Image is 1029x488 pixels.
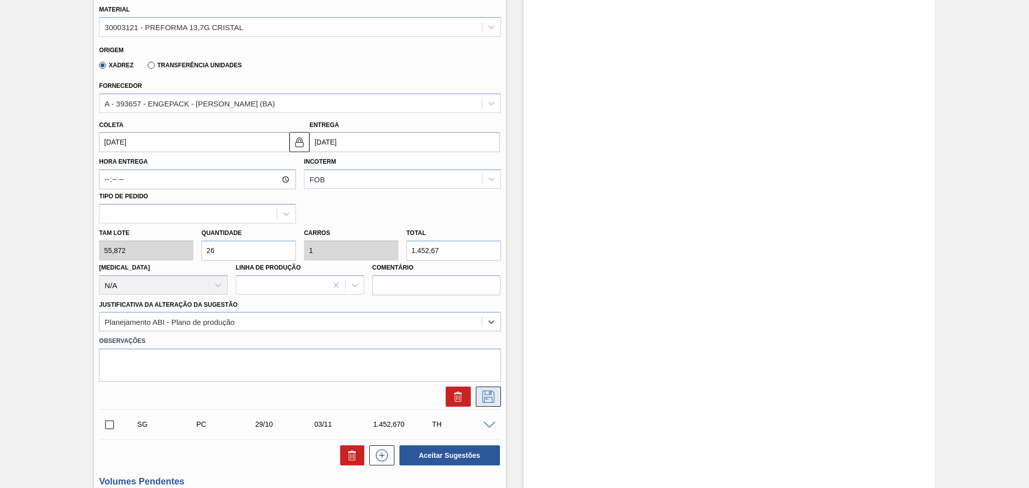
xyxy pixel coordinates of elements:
label: Incoterm [304,158,336,165]
div: Sugestão Criada [135,420,201,428]
div: Nova sugestão [364,445,394,465]
div: TH [430,420,496,428]
div: A - 393657 - ENGEPACK - [PERSON_NAME] (BA) [105,99,275,107]
label: Total [406,229,426,236]
div: 1.452,670 [371,420,437,428]
label: Observações [99,334,500,348]
label: Origem [99,47,124,54]
label: Coleta [99,121,123,129]
label: Fornecedor [99,82,142,89]
input: dd/mm/yyyy [310,132,500,152]
label: Justificativa da Alteração da Sugestão [99,301,238,308]
label: [MEDICAL_DATA] [99,264,150,271]
div: 03/11/2025 [312,420,378,428]
button: locked [289,132,310,152]
h3: Volumes Pendentes [99,476,500,487]
div: 30003121 - PREFORMA 13,7G CRISTAL [105,23,243,31]
label: Linha de Produção [236,264,301,271]
div: FOB [310,175,325,184]
label: Tipo de pedido [99,193,148,200]
div: Planejamento ABI - Plano de produção [105,318,235,326]
label: Comentário [372,261,501,275]
label: Transferência Unidades [148,62,242,69]
div: Excluir Sugestão [441,387,471,407]
div: Aceitar Sugestões [394,444,501,466]
label: Carros [304,229,330,236]
div: 29/10/2025 [253,420,319,428]
label: Quantidade [201,229,242,236]
label: Material [99,6,130,13]
div: Excluir Sugestões [335,445,364,465]
label: Xadrez [99,62,134,69]
label: Hora Entrega [99,155,296,169]
input: dd/mm/yyyy [99,132,289,152]
div: Salvar Sugestão [471,387,501,407]
img: locked [293,136,305,148]
div: Pedido de Compra [194,420,260,428]
label: Entrega [310,121,339,129]
label: Tam lote [99,226,193,240]
button: Aceitar Sugestões [399,445,500,465]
